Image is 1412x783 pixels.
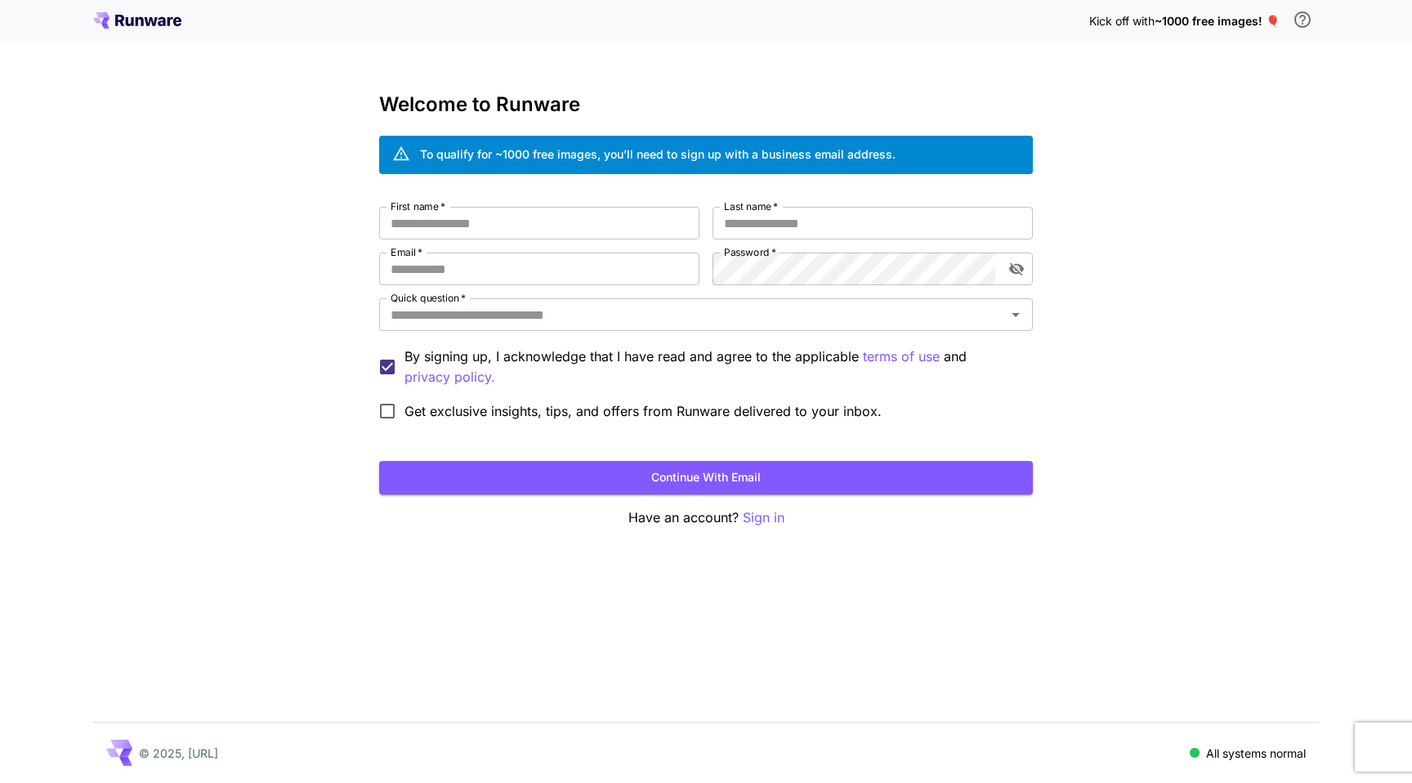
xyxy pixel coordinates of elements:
[404,367,495,387] button: By signing up, I acknowledge that I have read and agree to the applicable terms of use and
[1206,745,1306,762] p: All systems normal
[863,347,940,367] button: By signing up, I acknowledge that I have read and agree to the applicable and privacy policy.
[420,145,896,163] div: To qualify for ~1000 free images, you’ll need to sign up with a business email address.
[379,461,1033,494] button: Continue with email
[404,401,882,421] span: Get exclusive insights, tips, and offers from Runware delivered to your inbox.
[863,347,940,367] p: terms of use
[1089,14,1155,28] span: Kick off with
[743,508,784,528] button: Sign in
[404,347,1020,387] p: By signing up, I acknowledge that I have read and agree to the applicable and
[391,291,466,305] label: Quick question
[1155,14,1280,28] span: ~1000 free images! 🎈
[404,367,495,387] p: privacy policy.
[391,199,445,213] label: First name
[1002,254,1031,284] button: toggle password visibility
[379,508,1033,528] p: Have an account?
[391,245,422,259] label: Email
[379,93,1033,116] h3: Welcome to Runware
[139,745,218,762] p: © 2025, [URL]
[724,199,778,213] label: Last name
[1286,3,1319,36] button: In order to qualify for free credit, you need to sign up with a business email address and click ...
[1004,303,1027,326] button: Open
[724,245,776,259] label: Password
